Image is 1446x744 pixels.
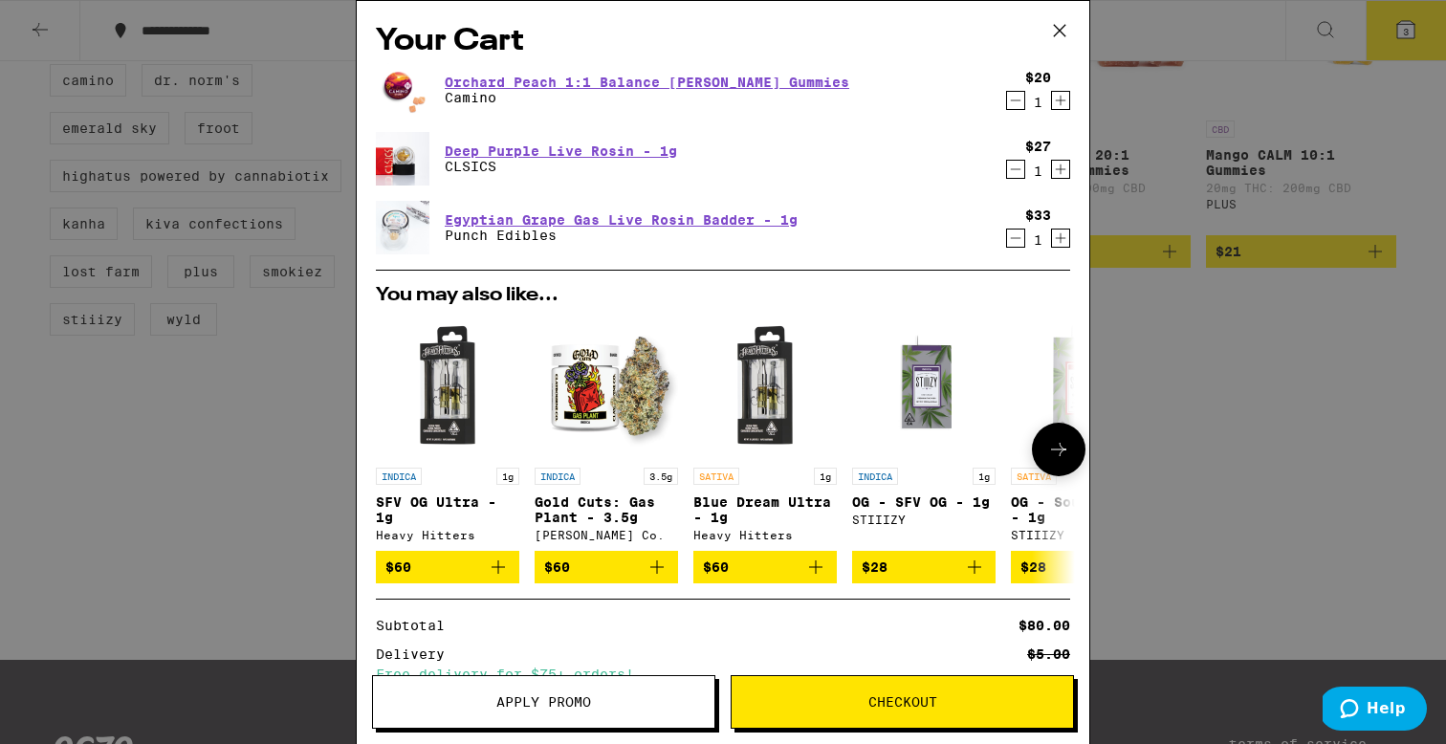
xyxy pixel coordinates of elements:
[445,90,849,105] p: Camino
[1323,687,1427,734] iframe: Opens a widget where you can find more information
[1025,208,1051,223] div: $33
[376,132,429,186] img: CLSICS - Deep Purple Live Rosin - 1g
[445,75,849,90] a: Orchard Peach 1:1 Balance [PERSON_NAME] Gummies
[1011,529,1154,541] div: STIIIZY
[445,228,798,243] p: Punch Edibles
[535,529,678,541] div: [PERSON_NAME] Co.
[693,529,837,541] div: Heavy Hitters
[693,468,739,485] p: SATIVA
[496,468,519,485] p: 1g
[445,143,677,159] a: Deep Purple Live Rosin - 1g
[376,315,519,551] a: Open page for SFV OG Ultra - 1g from Heavy Hitters
[1006,91,1025,110] button: Decrement
[693,551,837,583] button: Add to bag
[445,212,798,228] a: Egyptian Grape Gas Live Rosin Badder - 1g
[693,494,837,525] p: Blue Dream Ultra - 1g
[535,494,678,525] p: Gold Cuts: Gas Plant - 3.5g
[1011,468,1057,485] p: SATIVA
[376,286,1070,305] h2: You may also like...
[1025,70,1051,85] div: $20
[1006,229,1025,248] button: Decrement
[703,559,729,575] span: $60
[693,315,837,458] img: Heavy Hitters - Blue Dream Ultra - 1g
[852,514,996,526] div: STIIIZY
[1011,551,1154,583] button: Add to bag
[496,695,591,709] span: Apply Promo
[1025,164,1051,179] div: 1
[535,315,678,458] img: Claybourne Co. - Gold Cuts: Gas Plant - 3.5g
[852,494,996,510] p: OG - SFV OG - 1g
[1019,619,1070,632] div: $80.00
[376,529,519,541] div: Heavy Hitters
[852,551,996,583] button: Add to bag
[372,675,715,729] button: Apply Promo
[385,559,411,575] span: $60
[1027,647,1070,661] div: $5.00
[731,675,1074,729] button: Checkout
[1006,160,1025,179] button: Decrement
[852,468,898,485] p: INDICA
[535,315,678,551] a: Open page for Gold Cuts: Gas Plant - 3.5g from Claybourne Co.
[1025,95,1051,110] div: 1
[376,20,1070,63] h2: Your Cart
[544,559,570,575] span: $60
[535,551,678,583] button: Add to bag
[376,551,519,583] button: Add to bag
[535,468,581,485] p: INDICA
[1020,559,1046,575] span: $28
[1011,494,1154,525] p: OG - Sour Diesel - 1g
[814,468,837,485] p: 1g
[868,695,937,709] span: Checkout
[973,468,996,485] p: 1g
[376,647,458,661] div: Delivery
[1051,229,1070,248] button: Increment
[1051,160,1070,179] button: Increment
[693,315,837,551] a: Open page for Blue Dream Ultra - 1g from Heavy Hitters
[1011,315,1154,551] a: Open page for OG - Sour Diesel - 1g from STIIIZY
[376,315,519,458] img: Heavy Hitters - SFV OG Ultra - 1g
[1011,315,1154,458] img: STIIIZY - OG - Sour Diesel - 1g
[445,159,677,174] p: CLSICS
[644,468,678,485] p: 3.5g
[376,63,429,117] img: Camino - Orchard Peach 1:1 Balance Sours Gummies
[852,315,996,458] img: STIIIZY - OG - SFV OG - 1g
[1025,139,1051,154] div: $27
[376,468,422,485] p: INDICA
[376,619,458,632] div: Subtotal
[376,201,429,254] img: Punch Edibles - Egyptian Grape Gas Live Rosin Badder - 1g
[862,559,887,575] span: $28
[376,667,1070,681] div: Free delivery for $75+ orders!
[376,494,519,525] p: SFV OG Ultra - 1g
[1051,91,1070,110] button: Increment
[852,315,996,551] a: Open page for OG - SFV OG - 1g from STIIIZY
[1025,232,1051,248] div: 1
